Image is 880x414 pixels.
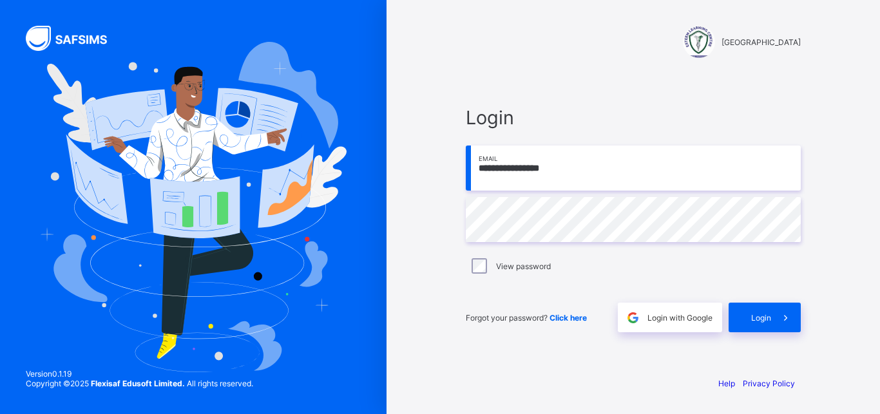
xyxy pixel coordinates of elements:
img: Hero Image [40,42,347,372]
a: Privacy Policy [743,379,795,388]
span: Login [751,313,771,323]
a: Click here [550,313,587,323]
img: SAFSIMS Logo [26,26,122,51]
span: Forgot your password? [466,313,587,323]
span: Login [466,106,801,129]
span: Login with Google [647,313,713,323]
label: View password [496,261,551,271]
img: google.396cfc9801f0270233282035f929180a.svg [626,310,640,325]
a: Help [718,379,735,388]
span: Version 0.1.19 [26,369,253,379]
span: [GEOGRAPHIC_DATA] [722,37,801,47]
span: Copyright © 2025 All rights reserved. [26,379,253,388]
strong: Flexisaf Edusoft Limited. [91,379,185,388]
